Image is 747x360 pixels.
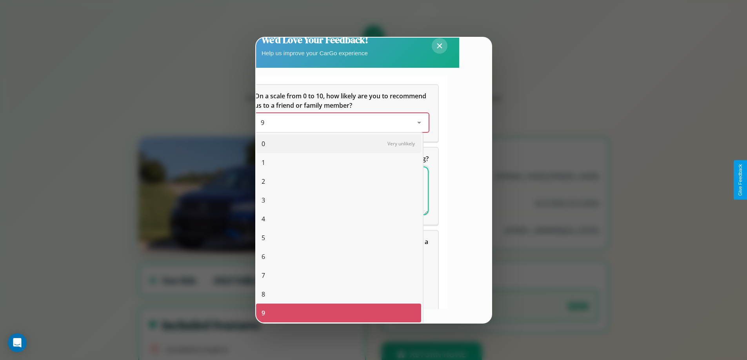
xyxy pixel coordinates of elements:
span: 9 [262,308,265,318]
span: 8 [262,289,265,299]
div: 10 [256,322,421,341]
span: 4 [262,214,265,224]
span: 3 [262,195,265,205]
span: Which of the following features do you value the most in a vehicle? [254,237,430,255]
div: 9 [256,304,421,322]
div: 5 [256,228,421,247]
span: On a scale from 0 to 10, how likely are you to recommend us to a friend or family member? [254,92,428,110]
div: 3 [256,191,421,210]
span: 1 [262,158,265,167]
span: Very unlikely [387,140,415,147]
div: 4 [256,210,421,228]
div: Give Feedback [738,164,743,196]
div: 7 [256,266,421,285]
span: 5 [262,233,265,242]
h2: We'd Love Your Feedback! [262,33,368,46]
div: 8 [256,285,421,304]
p: Help us improve your CarGo experience [262,48,368,58]
span: 7 [262,271,265,280]
div: 0 [256,134,421,153]
span: 9 [261,118,264,127]
div: 2 [256,172,421,191]
span: What can we do to make your experience more satisfying? [254,154,429,163]
div: On a scale from 0 to 10, how likely are you to recommend us to a friend or family member? [245,85,438,141]
span: 6 [262,252,265,261]
div: 6 [256,247,421,266]
div: 1 [256,153,421,172]
span: 0 [262,139,265,148]
div: On a scale from 0 to 10, how likely are you to recommend us to a friend or family member? [254,113,429,132]
div: Open Intercom Messenger [8,333,27,352]
h5: On a scale from 0 to 10, how likely are you to recommend us to a friend or family member? [254,91,429,110]
span: 2 [262,177,265,186]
